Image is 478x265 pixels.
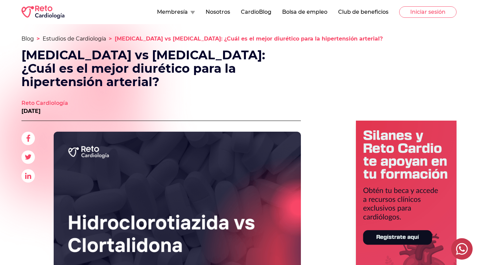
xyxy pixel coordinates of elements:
[206,8,230,16] button: Nosotros
[37,36,40,42] span: >
[109,36,112,42] span: >
[21,5,64,19] img: RETO Cardio Logo
[21,36,34,42] a: Blog
[21,99,68,107] a: Reto Cardiología
[115,36,383,42] span: [MEDICAL_DATA] vs [MEDICAL_DATA]: ¿Cuál es el mejor diurético para la hipertensión arterial?
[157,8,195,16] button: Membresía
[241,8,271,16] button: CardioBlog
[21,48,279,88] h1: [MEDICAL_DATA] vs [MEDICAL_DATA]: ¿Cuál es el mejor diurético para la hipertensión arterial?
[21,107,68,115] p: [DATE]
[43,36,106,42] a: Estudios de Cardiología
[338,8,388,16] button: Club de beneficios
[282,8,327,16] button: Bolsa de empleo
[399,6,457,18] button: Iniciar sesión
